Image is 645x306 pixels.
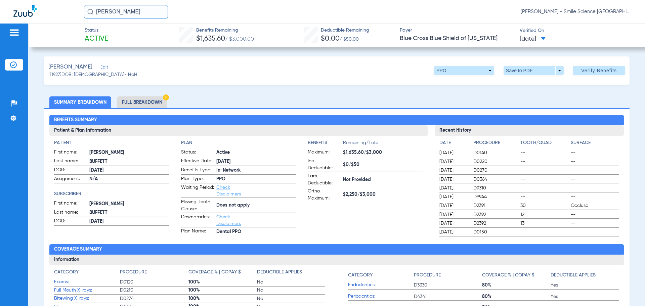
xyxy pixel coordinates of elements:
[439,139,468,149] app-breakdown-title: Date
[321,27,369,34] span: Deductible Remaining
[54,295,120,302] span: Bitewing X-rays:
[54,200,87,208] span: First name:
[89,149,169,156] span: [PERSON_NAME]
[521,8,632,15] span: [PERSON_NAME] - Smile Science [GEOGRAPHIC_DATA]
[340,37,359,42] span: / $50.00
[520,220,568,227] span: 13
[571,193,619,200] span: --
[520,158,568,165] span: --
[181,139,296,146] h4: Plan
[571,220,619,227] span: --
[181,184,214,198] span: Waiting Period:
[343,176,423,183] span: Not Provided
[89,209,169,216] span: BUFFETT
[435,125,624,136] h3: Recent History
[473,176,518,183] span: D0364
[257,287,326,294] span: No
[54,278,120,286] span: Exams:
[257,269,302,276] h4: Deductible Applies
[48,71,137,78] span: (11927) DOB: [DEMOGRAPHIC_DATA] - HoH
[216,158,296,165] span: [DATE]
[84,5,168,18] input: Search for patients
[439,193,468,200] span: [DATE]
[439,185,468,191] span: [DATE]
[120,287,188,294] span: D0210
[54,158,87,166] span: Last name:
[216,215,241,226] a: Check Disclaimers
[520,167,568,174] span: --
[473,139,518,146] h4: Procedure
[87,9,93,15] img: Search Icon
[308,158,341,172] span: Ind. Deductible:
[216,228,296,235] span: Dental PPO
[571,211,619,218] span: --
[348,293,414,300] span: Periodontics:
[520,229,568,235] span: --
[473,139,518,149] app-breakdown-title: Procedure
[473,167,518,174] span: D0270
[188,295,257,302] span: 100%
[343,139,423,149] span: Remaining/Total
[49,255,623,265] h3: Information
[181,228,214,236] span: Plan Name:
[181,158,214,166] span: Effective Date:
[520,176,568,183] span: --
[89,176,169,183] span: N/A
[89,167,169,174] span: [DATE]
[54,175,87,183] span: Assignment:
[571,176,619,183] span: --
[216,167,296,174] span: In-Network
[54,218,87,226] span: DOB:
[120,279,188,286] span: D0120
[473,202,518,209] span: D2391
[49,244,623,255] h2: Coverage Summary
[49,125,427,136] h3: Patient & Plan Information
[414,272,441,279] h4: Procedure
[308,149,341,157] span: Maximum:
[581,68,617,73] span: Verify Benefits
[100,65,106,71] span: Edit
[188,287,257,294] span: 100%
[520,149,568,156] span: --
[551,293,619,300] span: Yes
[439,167,468,174] span: [DATE]
[257,269,326,278] app-breakdown-title: Deductible Applies
[85,34,108,44] span: Active
[434,66,494,75] button: PPO
[89,218,169,225] span: [DATE]
[117,96,167,108] li: Full Breakdown
[439,220,468,227] span: [DATE]
[257,279,326,286] span: No
[520,202,568,209] span: 30
[216,176,296,183] span: PPO
[48,63,92,71] span: [PERSON_NAME]
[9,29,19,37] img: hamburger-icon
[439,158,468,165] span: [DATE]
[551,272,596,279] h4: Deductible Applies
[439,139,468,146] h4: Date
[343,149,423,156] span: $1,635.60/$3,000
[54,287,120,294] span: Full Mouth X-rays:
[196,35,225,42] span: $1,635.60
[439,176,468,183] span: [DATE]
[308,173,341,187] span: Fam. Deductible:
[571,139,619,149] app-breakdown-title: Surface
[400,27,514,34] span: Payer
[308,139,343,149] app-breakdown-title: Benefits
[414,282,482,289] span: D3330
[49,96,111,108] li: Summary Breakdown
[473,158,518,165] span: D0220
[439,202,468,209] span: [DATE]
[439,149,468,156] span: [DATE]
[551,269,619,281] app-breakdown-title: Deductible Applies
[54,190,169,198] app-breakdown-title: Subscriber
[181,199,214,213] span: Missing Tooth Clause:
[473,220,518,227] span: D2392
[343,191,423,198] span: $2,250/$3,000
[520,211,568,218] span: 12
[348,269,414,281] app-breakdown-title: Category
[49,115,623,126] h2: Benefits Summary
[89,158,169,165] span: BUFFETT
[573,66,625,75] button: Verify Benefits
[188,269,257,278] app-breakdown-title: Coverage % | Copay $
